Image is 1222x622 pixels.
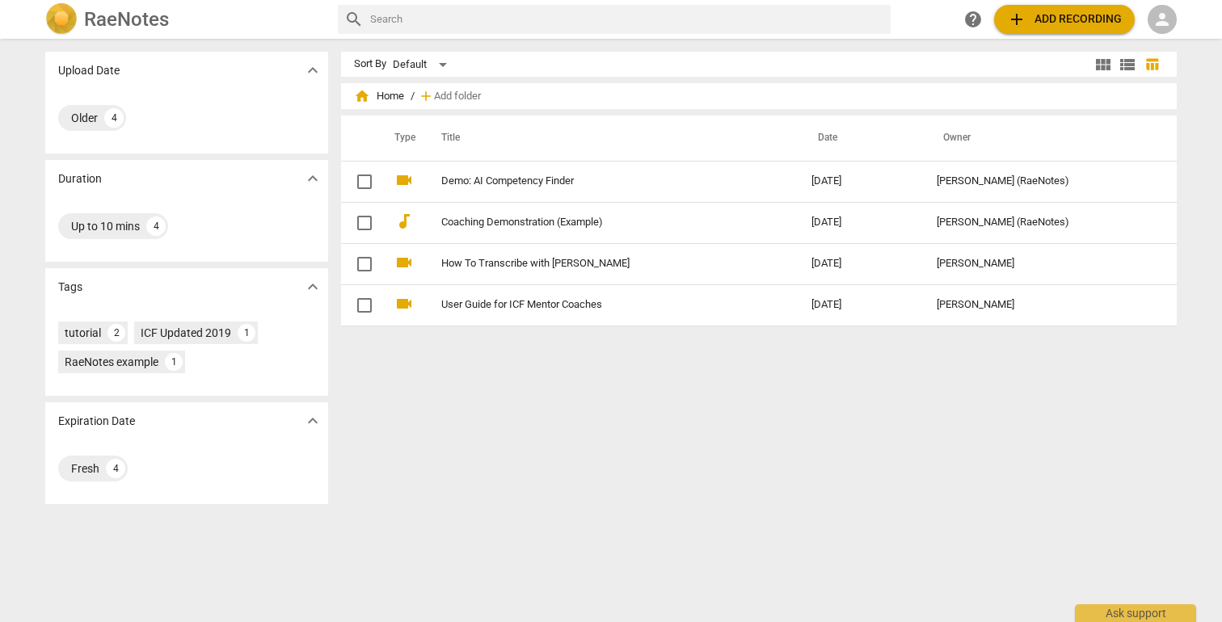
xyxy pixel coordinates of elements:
[963,10,983,29] span: help
[1091,53,1115,77] button: Tile view
[303,277,322,296] span: expand_more
[959,5,988,34] a: Help
[1144,57,1160,72] span: table_chart
[65,325,101,341] div: tutorial
[381,116,422,161] th: Type
[303,411,322,431] span: expand_more
[394,212,414,231] span: audiotrack
[354,58,386,70] div: Sort By
[141,325,231,341] div: ICF Updated 2019
[303,169,322,188] span: expand_more
[418,88,434,104] span: add
[238,324,255,342] div: 1
[422,116,799,161] th: Title
[1007,10,1122,29] span: Add recording
[434,90,481,103] span: Add folder
[1075,604,1196,622] div: Ask support
[1140,53,1164,77] button: Table view
[799,202,924,243] td: [DATE]
[799,284,924,326] td: [DATE]
[937,299,1147,311] div: [PERSON_NAME]
[1115,53,1140,77] button: List view
[45,3,78,36] img: Logo
[1152,10,1172,29] span: person
[65,354,158,370] div: RaeNotes example
[799,161,924,202] td: [DATE]
[301,166,325,191] button: Show more
[84,8,169,31] h2: RaeNotes
[45,3,325,36] a: LogoRaeNotes
[937,216,1147,229] div: [PERSON_NAME] (RaeNotes)
[354,88,370,104] span: home
[71,460,99,477] div: Fresh
[1007,10,1026,29] span: add
[394,170,414,190] span: videocam
[937,175,1147,187] div: [PERSON_NAME] (RaeNotes)
[994,5,1135,34] button: Upload
[411,90,415,103] span: /
[937,258,1147,270] div: [PERSON_NAME]
[1093,55,1113,74] span: view_module
[58,413,135,430] p: Expiration Date
[354,88,404,104] span: Home
[106,459,125,478] div: 4
[924,116,1160,161] th: Owner
[441,216,753,229] a: Coaching Demonstration (Example)
[58,62,120,79] p: Upload Date
[301,58,325,82] button: Show more
[58,170,102,187] p: Duration
[301,275,325,299] button: Show more
[441,299,753,311] a: User Guide for ICF Mentor Coaches
[107,324,125,342] div: 2
[165,353,183,371] div: 1
[441,175,753,187] a: Demo: AI Competency Finder
[394,253,414,272] span: videocam
[370,6,884,32] input: Search
[799,243,924,284] td: [DATE]
[344,10,364,29] span: search
[104,108,124,128] div: 4
[71,110,98,126] div: Older
[393,52,453,78] div: Default
[58,279,82,296] p: Tags
[394,294,414,313] span: videocam
[71,218,140,234] div: Up to 10 mins
[301,409,325,433] button: Show more
[799,116,924,161] th: Date
[441,258,753,270] a: How To Transcribe with [PERSON_NAME]
[1118,55,1137,74] span: view_list
[303,61,322,80] span: expand_more
[146,216,166,236] div: 4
